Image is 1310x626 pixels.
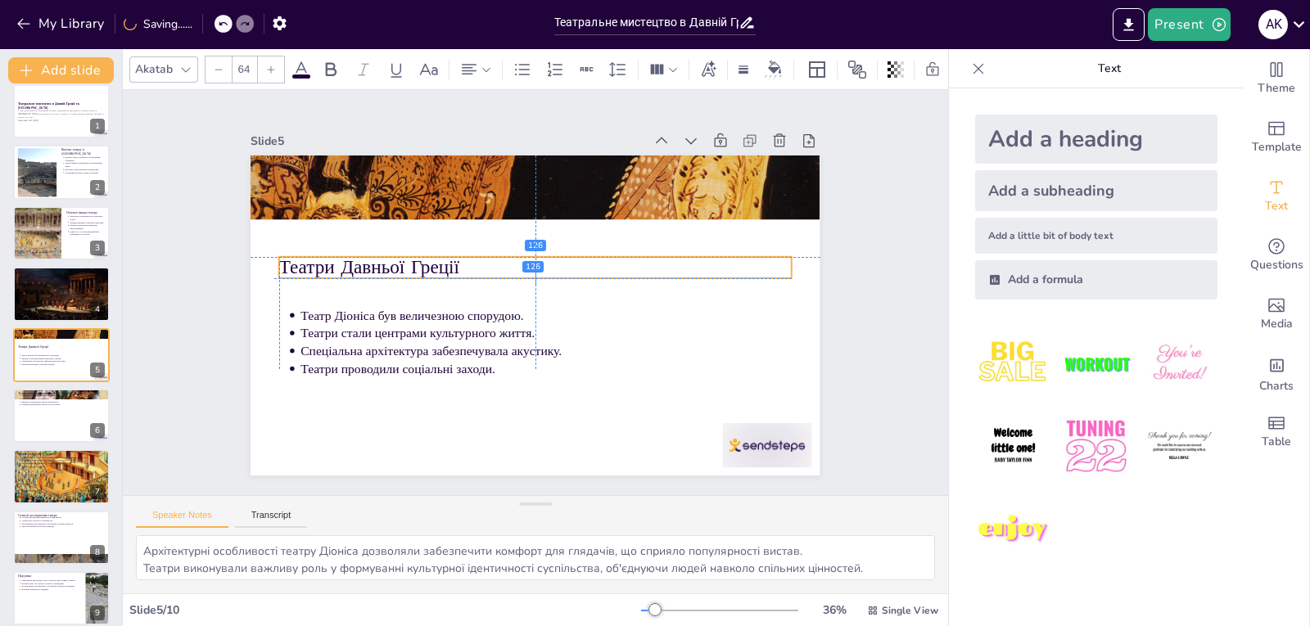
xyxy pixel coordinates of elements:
[1244,226,1309,285] div: Get real-time input from your audience
[882,604,938,617] span: Single View
[13,449,110,503] div: 7
[90,119,105,133] div: 1
[1141,408,1217,484] img: 6.jpeg
[13,328,110,382] div: 5
[13,389,110,443] div: 6
[975,218,1217,254] div: Add a little bit of body text
[815,602,854,618] div: 36 %
[61,146,105,155] p: Витоки театру в [GEOGRAPHIC_DATA]
[13,511,110,565] div: 8
[1258,79,1295,97] span: Theme
[70,214,105,220] p: Трагедія зосереджена на серйозних темах.
[847,60,867,79] span: Position
[975,326,1051,402] img: 1.jpeg
[13,206,110,260] div: 3
[21,357,105,360] p: Театри стали центрами культурного життя.
[1244,285,1309,344] div: Add images, graphics, shapes or video
[90,241,105,255] div: 3
[18,452,105,457] p: Вплив театру на сучасність
[1058,326,1134,402] img: 2.jpeg
[65,155,105,161] p: Витоки театру пов'язані з релігійними обрядами.
[13,84,110,138] div: 1
[70,224,105,230] p: Обидва жанри мали видатних представників.
[21,466,105,469] p: Театр вплинув на літературу.
[70,221,105,224] p: Комедія висміює соціальні недоліки.
[21,579,80,583] p: Театральне мистецтво стало основою для розвитку театру.
[303,233,775,402] p: Театр Діоніса був величезною спорудою.
[21,400,105,403] p: Римські театри мали чудову архітектуру.
[65,170,105,173] p: Поєднання музики, танцю та драми.
[21,359,105,363] p: Спеціальна архітектура забезпечувала акустику.
[1258,8,1288,41] button: A K
[1250,256,1303,274] span: Questions
[65,168,105,171] p: Вистави стали частиною святкувань.
[18,345,105,349] p: Театри Давньої Греції
[296,177,791,360] p: Театри Давньої Греції
[13,571,110,625] div: 9
[21,516,105,519] p: Сучасні дослідники вивчають вплив театру.
[21,462,105,466] p: Вплив театру відчувається в кіно та телебаченні.
[13,145,110,199] div: 2
[70,230,105,236] p: [PERSON_NAME] відрізнялися тематикою та стилем.
[18,101,79,110] strong: Театральне мистецтво в Давній Греції та [GEOGRAPHIC_DATA]
[21,585,80,588] p: Дослідження допомагають зрозуміти театральні традиції.
[1148,8,1230,41] button: Present
[65,161,105,167] p: Театр швидко розвивався в самостійний жанр.
[21,519,105,522] p: Аналізують тексти та архітектуру.
[21,456,105,459] p: Давньогрецьке та римське театральне мистецтво вплинуло на сучасність.
[18,119,105,122] p: Generated with [URL]
[554,11,739,34] input: Insert title
[21,363,105,366] p: Театри проводили соціальні заходи.
[1058,408,1134,484] img: 5.jpeg
[21,276,105,279] p: Софокл розширив межі трагедії.
[124,16,192,32] div: Saving......
[21,281,105,285] p: Драматурги зробили великий внесок у розвиток театру.
[1244,344,1309,403] div: Add charts and graphs
[90,302,105,317] div: 4
[21,522,105,525] p: Дослідження допомагають зрозуміти суспільні цінності.
[18,512,105,517] p: Сучасні дослідження театру
[804,56,830,83] div: Layout
[975,408,1051,484] img: 4.jpeg
[1244,49,1309,108] div: Change the overall theme
[291,268,764,436] p: Спеціальна архітектура забезпечувала акустику.
[1244,167,1309,226] div: Add text boxes
[696,56,720,83] div: Text effects
[90,363,105,377] div: 5
[21,394,105,398] p: Римський театр запозичив елементи з грецького.
[90,484,105,499] div: 7
[90,423,105,438] div: 6
[21,588,80,592] p: Важливо вивчати ці традиції.
[762,61,787,78] div: Background color
[8,57,114,83] button: Add slide
[12,11,111,37] button: My Library
[21,278,105,281] p: [PERSON_NAME] ставить під сумнів традиційні цінності.
[975,260,1217,299] div: Add a formula
[18,110,105,119] p: У цій презентації ми розглянемо історію театрального мистецтва в Давній Греції та [GEOGRAPHIC_DAT...
[136,510,228,528] button: Speaker Notes
[1262,433,1291,451] span: Table
[1259,377,1294,395] span: Charts
[129,602,641,618] div: Slide 5 / 10
[1244,108,1309,167] div: Add ready made slides
[975,170,1217,211] div: Add a subheading
[1261,315,1293,333] span: Media
[1244,403,1309,462] div: Add a table
[1252,138,1302,156] span: Template
[21,397,105,400] p: Пантоміма стала популярною.
[90,545,105,560] div: 8
[21,582,80,585] p: Вплив театру на сучасну культуру очевидний.
[136,535,935,580] textarea: Архітектурні особливості театру Діоніса дозволяли забезпечити комфорт для глядачів, що сприяло по...
[21,525,105,529] p: Театр формував культурні традиції.
[18,269,105,274] p: Видатні драматурги
[309,53,687,189] div: Slide 5
[18,574,81,579] p: Підсумки
[132,58,176,80] div: Akatab
[90,606,105,620] div: 9
[90,180,105,195] div: 2
[66,210,105,215] p: Основні жанри театру
[297,250,770,419] p: Театри стали центрами культурного життя.
[21,272,105,276] p: [PERSON_NAME] вважається батьком трагедії.
[1265,197,1288,215] span: Text
[21,403,105,407] p: Комедія відзначалася легкістю та іронією.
